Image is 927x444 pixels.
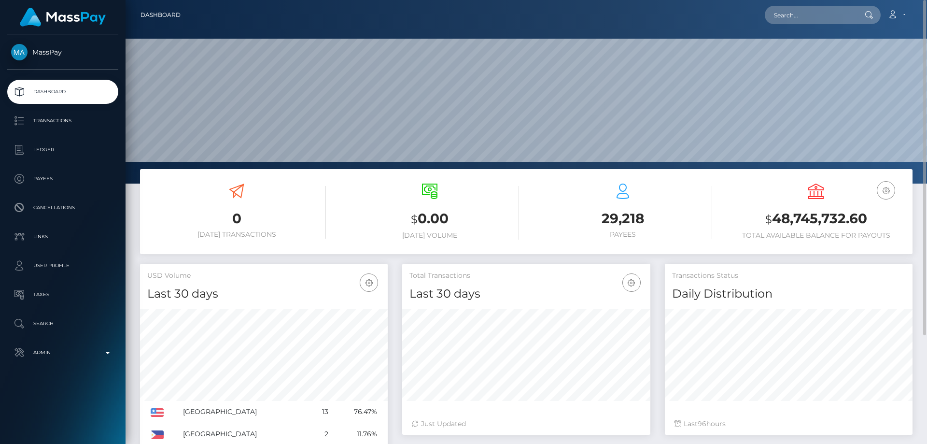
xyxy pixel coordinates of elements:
td: 76.47% [332,401,380,423]
small: $ [411,213,418,226]
p: Links [11,229,114,244]
h6: Total Available Balance for Payouts [727,231,905,240]
p: Admin [11,345,114,360]
input: Search... [765,6,856,24]
h4: Last 30 days [147,286,380,302]
h3: 0 [147,209,326,228]
td: 13 [310,401,332,423]
img: MassPay Logo [20,8,106,27]
span: 96 [698,419,706,428]
a: Links [7,225,118,249]
h5: Total Transactions [409,271,643,281]
p: Dashboard [11,85,114,99]
h3: 48,745,732.60 [727,209,905,229]
a: Ledger [7,138,118,162]
p: Search [11,316,114,331]
a: Admin [7,341,118,365]
a: Taxes [7,283,118,307]
h3: 0.00 [340,209,519,229]
h6: Payees [534,230,712,239]
span: MassPay [7,48,118,57]
p: Ledger [11,143,114,157]
img: PH.png [151,430,164,439]
h4: Last 30 days [409,286,643,302]
img: MassPay [11,44,28,60]
p: Taxes [11,287,114,302]
div: Just Updated [412,419,640,429]
h5: Transactions Status [672,271,905,281]
a: Search [7,312,118,336]
small: $ [765,213,772,226]
h3: 29,218 [534,209,712,228]
a: Cancellations [7,196,118,220]
img: US.png [151,408,164,417]
p: Payees [11,172,114,186]
h6: [DATE] Transactions [147,230,326,239]
td: [GEOGRAPHIC_DATA] [180,401,311,423]
h4: Daily Distribution [672,286,905,302]
a: User Profile [7,254,118,278]
a: Payees [7,167,118,191]
div: Last hours [674,419,903,429]
a: Dashboard [140,5,181,25]
p: User Profile [11,258,114,273]
h5: USD Volume [147,271,380,281]
a: Transactions [7,109,118,133]
a: Dashboard [7,80,118,104]
h6: [DATE] Volume [340,231,519,240]
p: Transactions [11,114,114,128]
p: Cancellations [11,201,114,215]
